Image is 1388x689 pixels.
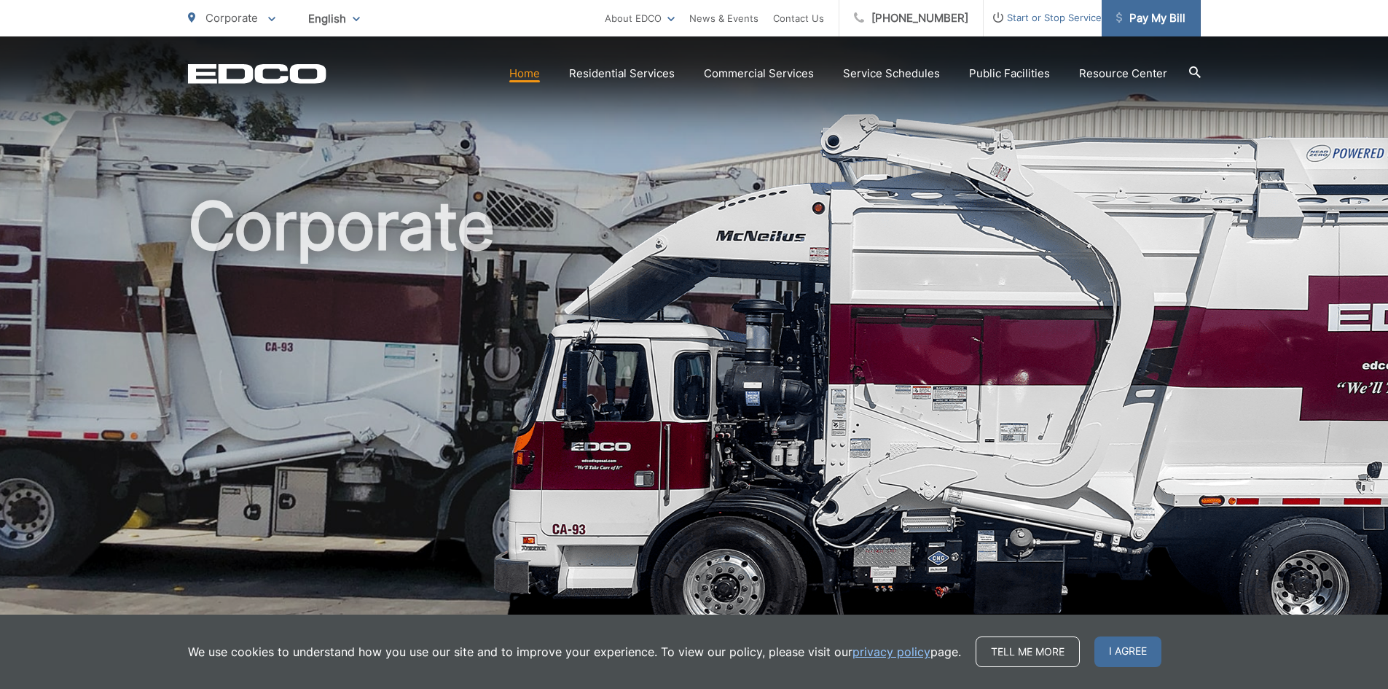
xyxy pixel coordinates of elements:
[773,9,824,27] a: Contact Us
[843,65,940,82] a: Service Schedules
[605,9,675,27] a: About EDCO
[704,65,814,82] a: Commercial Services
[976,637,1080,667] a: Tell me more
[1094,637,1161,667] span: I agree
[1116,9,1185,27] span: Pay My Bill
[689,9,758,27] a: News & Events
[569,65,675,82] a: Residential Services
[188,643,961,661] p: We use cookies to understand how you use our site and to improve your experience. To view our pol...
[852,643,930,661] a: privacy policy
[188,190,1201,651] h1: Corporate
[297,6,371,31] span: English
[1079,65,1167,82] a: Resource Center
[509,65,540,82] a: Home
[188,63,326,84] a: EDCD logo. Return to the homepage.
[969,65,1050,82] a: Public Facilities
[205,11,258,25] span: Corporate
